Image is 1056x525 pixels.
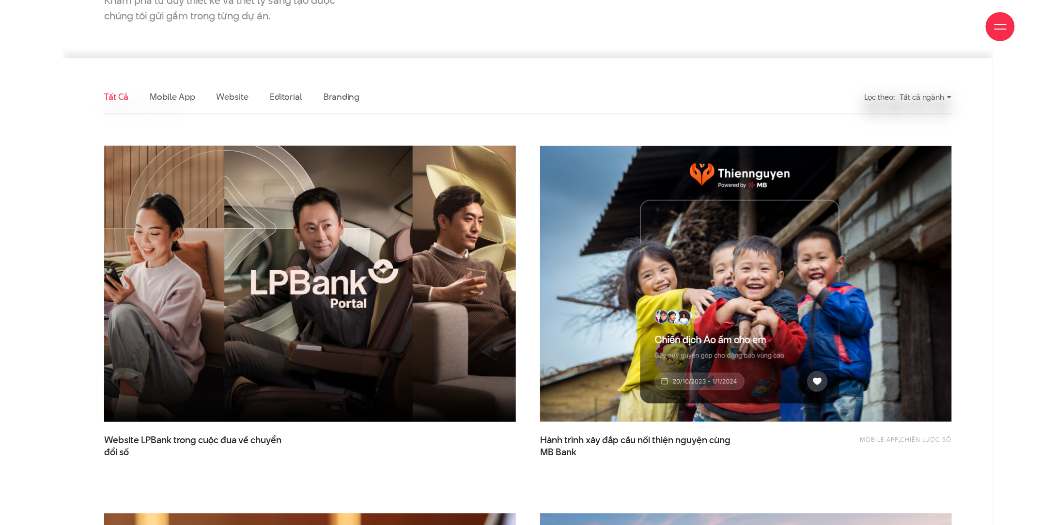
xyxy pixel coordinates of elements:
[540,146,952,422] img: thumb
[540,446,576,459] span: MB Bank
[104,91,128,103] a: Tất cả
[104,434,298,458] span: Website LPBank trong cuộc đua về chuyển
[150,91,195,103] a: Mobile app
[864,89,895,106] div: Lọc theo:
[324,91,359,103] a: Branding
[217,91,248,103] a: Website
[540,434,734,458] a: Hành trình xây đắp cầu nối thiện nguyện cùngMB Bank
[270,91,302,103] a: Editorial
[860,435,899,444] a: Mobile app
[104,434,298,458] a: Website LPBank trong cuộc đua về chuyểnđổi số
[104,446,129,459] span: đổi số
[84,132,537,435] img: LPBank portal
[787,434,952,453] div: ,
[900,89,952,106] div: Tất cả ngành
[540,434,734,458] span: Hành trình xây đắp cầu nối thiện nguyện cùng
[900,435,952,444] a: Chiến lược số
